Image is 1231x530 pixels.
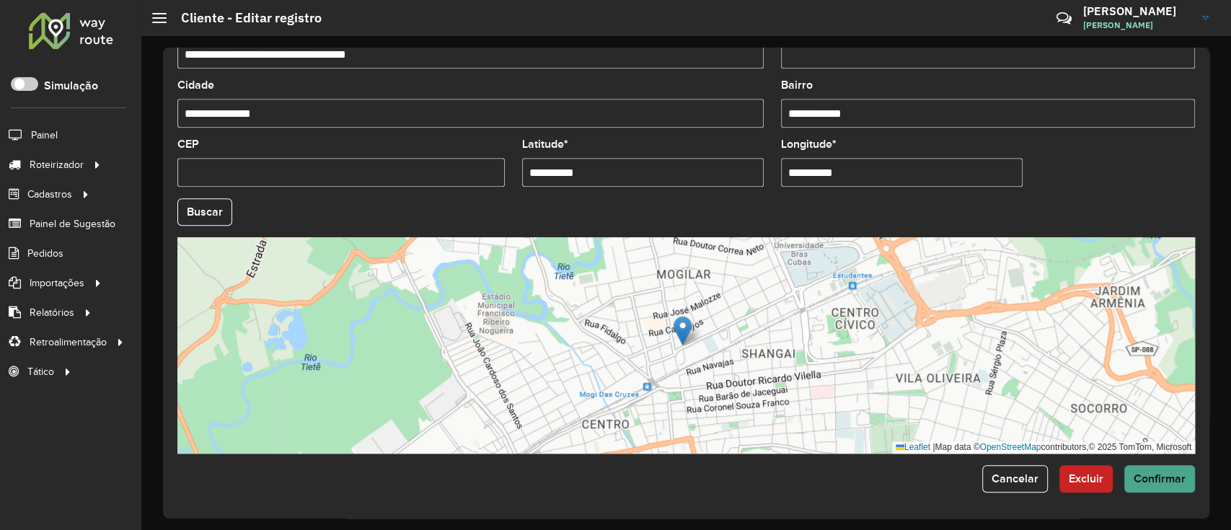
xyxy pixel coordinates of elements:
[1124,465,1195,493] button: Confirmar
[27,246,63,261] span: Pedidos
[167,10,322,26] h2: Cliente - Editar registro
[1083,4,1191,18] h3: [PERSON_NAME]
[1069,472,1103,485] span: Excluir
[177,136,199,153] label: CEP
[982,465,1048,493] button: Cancelar
[674,316,692,345] img: Marker
[27,364,54,379] span: Tático
[30,157,84,172] span: Roteirizador
[27,187,72,202] span: Cadastros
[177,198,232,226] button: Buscar
[980,442,1041,452] a: OpenStreetMap
[30,335,107,350] span: Retroalimentação
[177,76,214,94] label: Cidade
[992,472,1038,485] span: Cancelar
[30,275,84,291] span: Importações
[44,77,98,94] label: Simulação
[1134,472,1186,485] span: Confirmar
[30,216,115,231] span: Painel de Sugestão
[896,442,930,452] a: Leaflet
[30,305,74,320] span: Relatórios
[932,442,935,452] span: |
[1049,3,1080,34] a: Contato Rápido
[892,441,1195,454] div: Map data © contributors,© 2025 TomTom, Microsoft
[1083,19,1191,32] span: [PERSON_NAME]
[31,128,58,143] span: Painel
[522,136,568,153] label: Latitude
[781,76,813,94] label: Bairro
[781,136,837,153] label: Longitude
[1059,465,1113,493] button: Excluir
